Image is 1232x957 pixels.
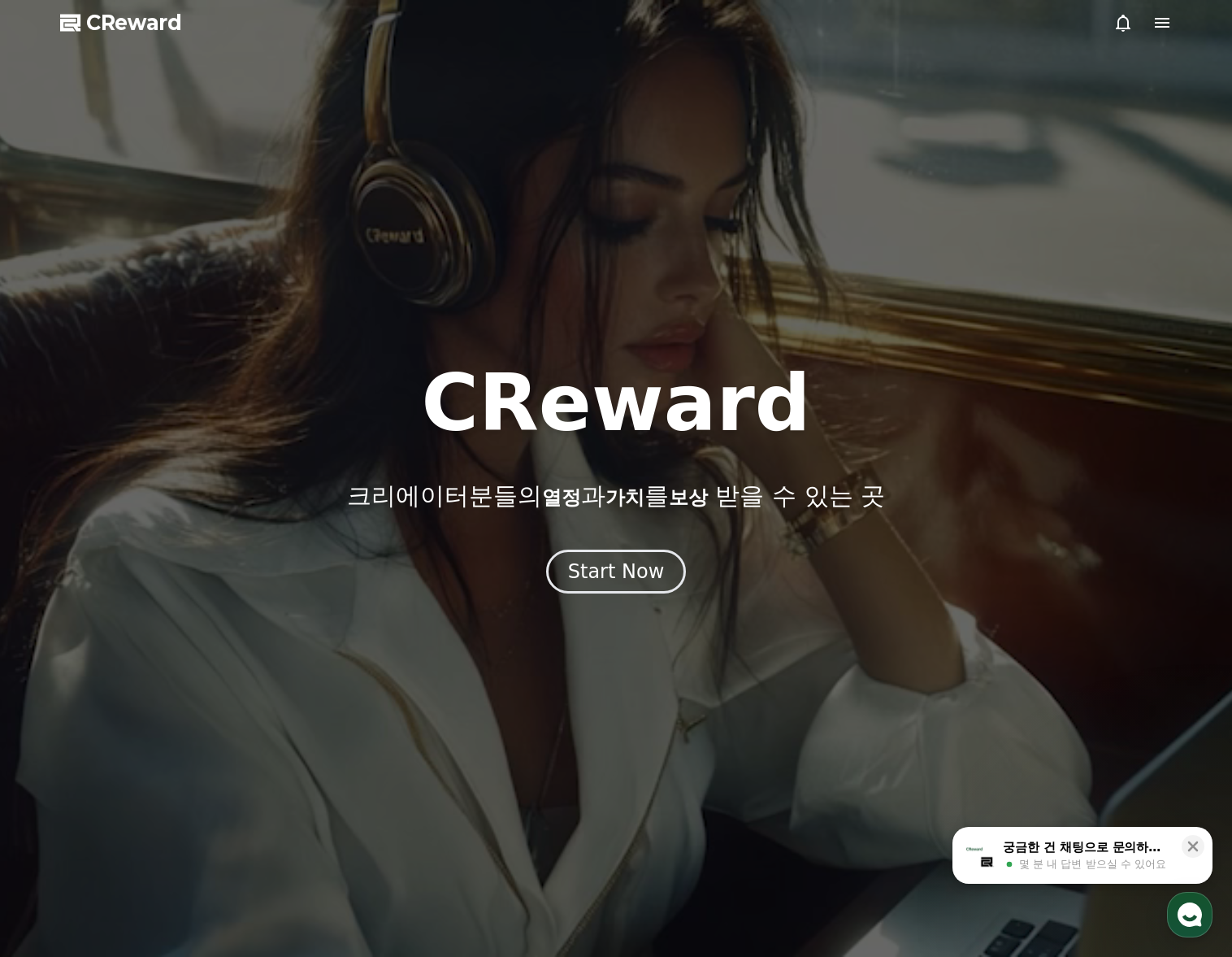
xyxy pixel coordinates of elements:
[546,550,687,594] button: Start Now
[421,364,810,442] h1: CReward
[605,486,644,509] span: 가치
[568,559,665,585] div: Start Now
[86,10,182,36] span: CReward
[60,10,182,36] a: CReward
[542,486,581,509] span: 열정
[546,566,687,581] a: Start Now
[669,486,708,509] span: 보상
[347,481,885,511] p: 크리에이터분들의 과 를 받을 수 있는 곳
